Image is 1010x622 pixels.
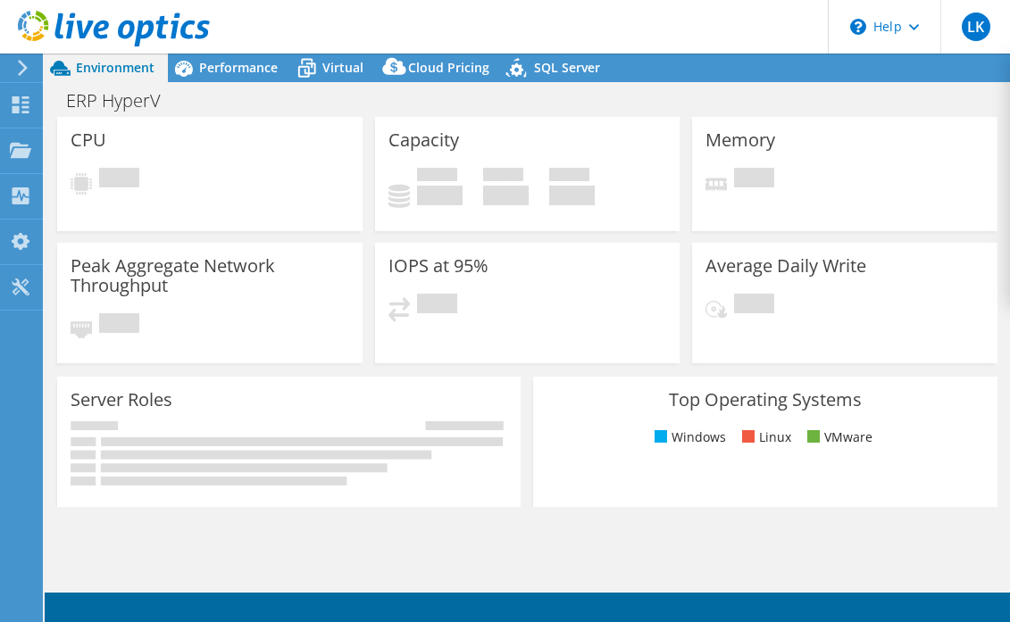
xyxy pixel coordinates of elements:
h3: Capacity [388,130,459,150]
svg: \n [850,19,866,35]
span: Pending [734,294,774,318]
h1: ERP HyperV [58,91,188,111]
span: Used [417,168,457,186]
h3: Top Operating Systems [547,390,983,410]
h4: 0 GiB [483,186,529,205]
h3: Memory [705,130,775,150]
h3: IOPS at 95% [388,256,488,276]
span: Cloud Pricing [408,59,489,76]
span: Environment [76,59,154,76]
span: LK [962,12,990,41]
h4: 0 GiB [549,186,595,205]
h3: Average Daily Write [705,256,866,276]
li: Linux [738,427,791,447]
span: Virtual [322,59,363,76]
span: Pending [734,168,774,192]
h3: Peak Aggregate Network Throughput [71,256,349,295]
span: Pending [417,294,457,318]
span: Total [549,168,589,186]
h4: 0 GiB [417,186,463,205]
span: Performance [199,59,278,76]
span: Pending [99,313,139,337]
h3: CPU [71,130,106,150]
span: SQL Server [534,59,600,76]
span: Free [483,168,523,186]
li: Windows [650,427,726,447]
li: VMware [803,427,872,447]
h3: Server Roles [71,390,172,410]
span: Pending [99,168,139,192]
